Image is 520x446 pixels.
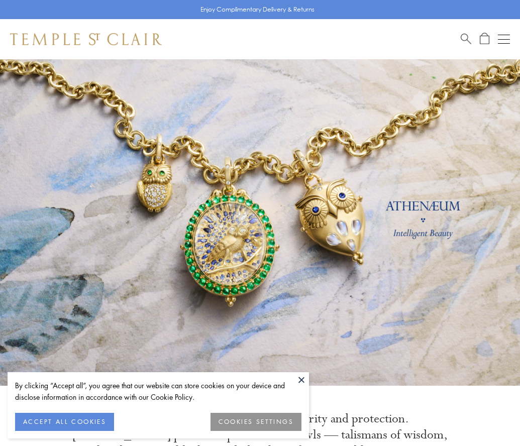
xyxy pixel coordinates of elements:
[498,33,510,45] button: Open navigation
[200,5,315,15] p: Enjoy Complimentary Delivery & Returns
[15,413,114,431] button: ACCEPT ALL COOKIES
[461,33,471,45] a: Search
[480,33,489,45] a: Open Shopping Bag
[10,33,162,45] img: Temple St. Clair
[15,380,301,403] div: By clicking “Accept all”, you agree that our website can store cookies on your device and disclos...
[211,413,301,431] button: COOKIES SETTINGS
